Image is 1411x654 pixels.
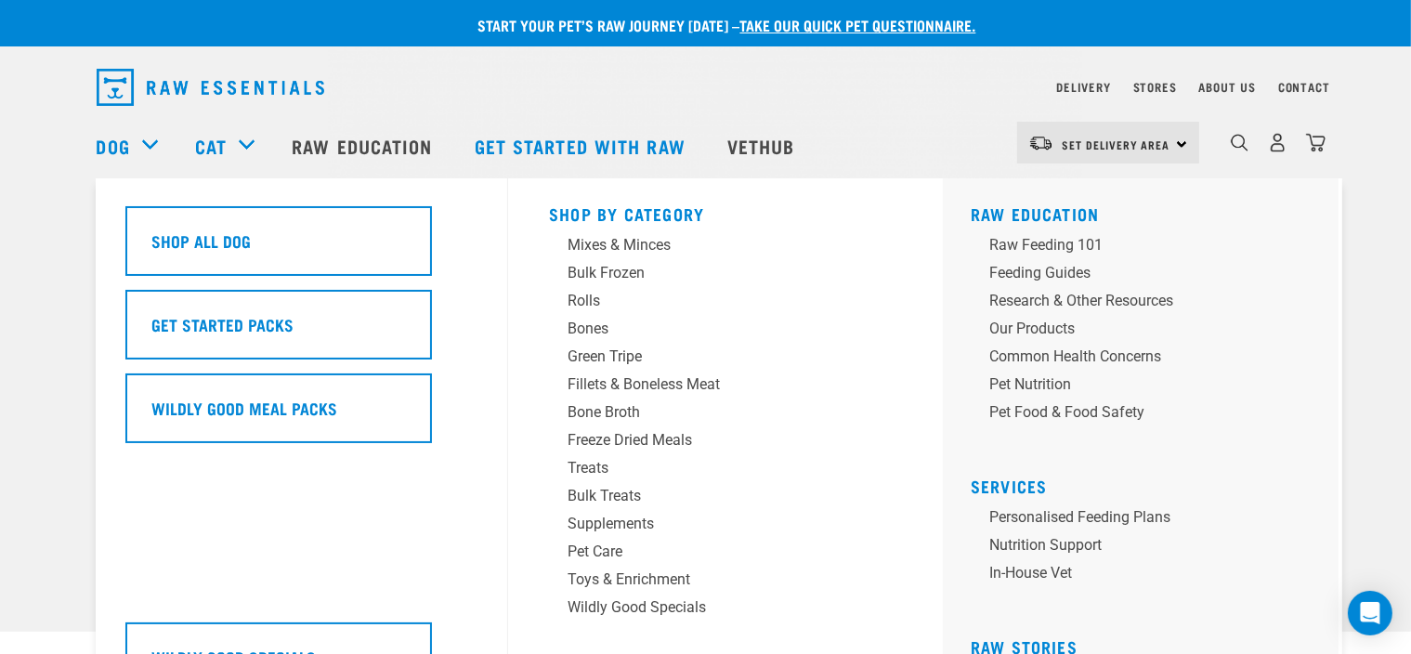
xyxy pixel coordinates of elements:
div: Treats [568,457,857,479]
a: Pet Care [549,541,902,569]
a: Common Health Concerns [971,346,1324,373]
div: Research & Other Resources [989,290,1279,312]
img: user.png [1268,133,1287,152]
div: Supplements [568,513,857,535]
a: Cat [195,132,227,160]
a: Supplements [549,513,902,541]
a: Get Started Packs [125,290,478,373]
a: Contact [1278,84,1330,90]
div: Mixes & Minces [568,234,857,256]
a: Feeding Guides [971,262,1324,290]
div: Bone Broth [568,401,857,424]
a: Rolls [549,290,902,318]
h5: Get Started Packs [152,312,294,336]
a: Get started with Raw [456,109,709,183]
a: Personalised Feeding Plans [971,506,1324,534]
h5: Shop All Dog [152,229,252,253]
a: Treats [549,457,902,485]
div: Pet Food & Food Safety [989,401,1279,424]
img: home-icon@2x.png [1306,133,1326,152]
div: Rolls [568,290,857,312]
span: Set Delivery Area [1063,141,1170,148]
a: Research & Other Resources [971,290,1324,318]
a: Wildly Good Meal Packs [125,373,478,457]
div: Bones [568,318,857,340]
div: Raw Feeding 101 [989,234,1279,256]
div: Green Tripe [568,346,857,368]
a: Shop All Dog [125,206,478,290]
div: Pet Care [568,541,857,563]
a: Stores [1133,84,1177,90]
a: Bones [549,318,902,346]
a: take our quick pet questionnaire. [740,20,976,29]
a: Nutrition Support [971,534,1324,562]
div: Wildly Good Specials [568,596,857,619]
a: Pet Food & Food Safety [971,401,1324,429]
nav: dropdown navigation [82,61,1330,113]
a: Freeze Dried Meals [549,429,902,457]
a: Bulk Treats [549,485,902,513]
h5: Services [971,477,1324,491]
h5: Wildly Good Meal Packs [152,396,338,420]
img: Raw Essentials Logo [97,69,324,106]
a: Raw Stories [971,642,1078,651]
div: Common Health Concerns [989,346,1279,368]
a: Raw Education [971,209,1100,218]
a: Bulk Frozen [549,262,902,290]
img: home-icon-1@2x.png [1231,134,1248,151]
div: Pet Nutrition [989,373,1279,396]
div: Feeding Guides [989,262,1279,284]
a: Vethub [709,109,818,183]
a: Toys & Enrichment [549,569,902,596]
a: Bone Broth [549,401,902,429]
a: Raw Feeding 101 [971,234,1324,262]
div: Open Intercom Messenger [1348,591,1392,635]
a: About Us [1198,84,1255,90]
a: Pet Nutrition [971,373,1324,401]
div: Bulk Frozen [568,262,857,284]
a: Wildly Good Specials [549,596,902,624]
a: In-house vet [971,562,1324,590]
div: Toys & Enrichment [568,569,857,591]
div: Bulk Treats [568,485,857,507]
a: Our Products [971,318,1324,346]
a: Raw Education [273,109,455,183]
div: Freeze Dried Meals [568,429,857,451]
a: Dog [97,132,130,160]
div: Our Products [989,318,1279,340]
h5: Shop By Category [549,204,902,219]
a: Mixes & Minces [549,234,902,262]
a: Green Tripe [549,346,902,373]
a: Fillets & Boneless Meat [549,373,902,401]
div: Fillets & Boneless Meat [568,373,857,396]
img: van-moving.png [1028,135,1053,151]
a: Delivery [1056,84,1110,90]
